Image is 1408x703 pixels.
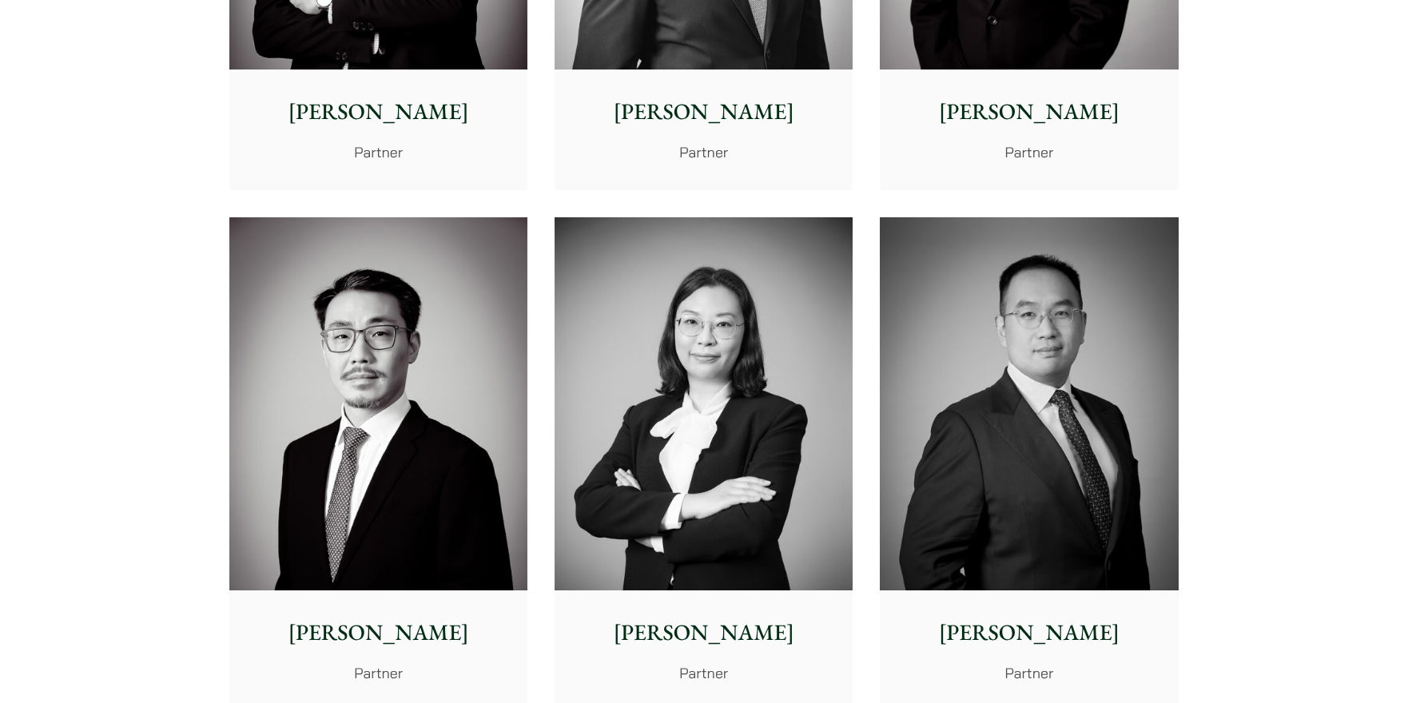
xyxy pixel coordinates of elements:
[567,616,840,649] p: [PERSON_NAME]
[242,141,515,163] p: Partner
[567,662,840,684] p: Partner
[567,141,840,163] p: Partner
[893,662,1165,684] p: Partner
[242,616,515,649] p: [PERSON_NAME]
[242,662,515,684] p: Partner
[242,95,515,129] p: [PERSON_NAME]
[893,141,1165,163] p: Partner
[567,95,840,129] p: [PERSON_NAME]
[893,95,1165,129] p: [PERSON_NAME]
[893,616,1165,649] p: [PERSON_NAME]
